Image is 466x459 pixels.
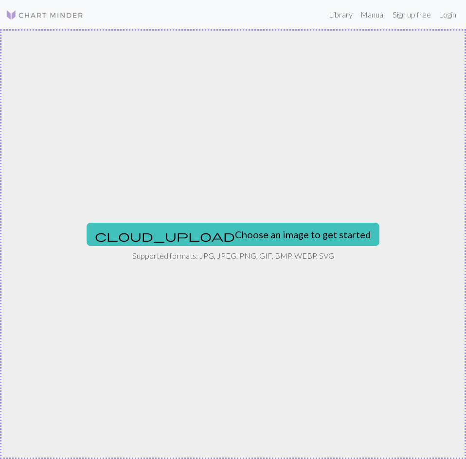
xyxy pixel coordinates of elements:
[87,223,379,246] button: Choose an image to get started
[132,250,334,262] p: Supported formats: JPG, JPEG, PNG, GIF, BMP, WEBP, SVG
[357,5,389,24] a: Manual
[389,5,435,24] a: Sign up free
[435,5,460,24] a: Login
[6,9,84,21] img: Logo
[325,5,357,24] a: Library
[95,229,235,243] span: cloud_upload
